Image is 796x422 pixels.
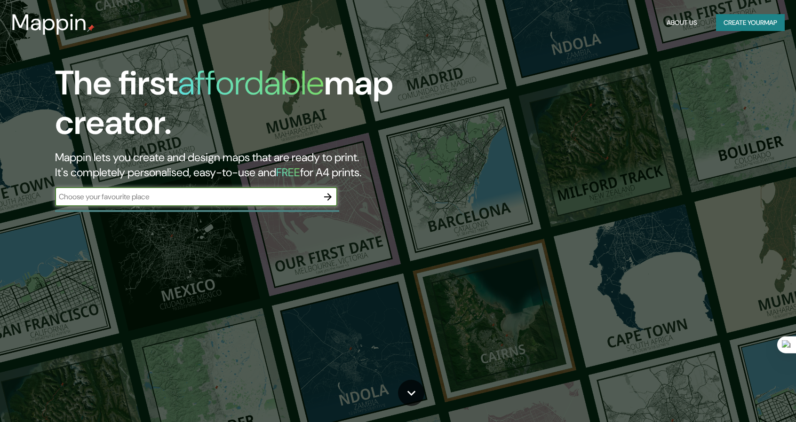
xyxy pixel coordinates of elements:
[178,61,324,105] h1: affordable
[712,385,786,412] iframe: Help widget launcher
[11,9,87,36] h3: Mappin
[55,63,453,150] h1: The first map creator.
[663,14,701,31] button: About Us
[87,24,95,32] img: mappin-pin
[716,14,785,31] button: Create yourmap
[55,150,453,180] h2: Mappin lets you create and design maps that are ready to print. It's completely personalised, eas...
[276,165,300,180] h5: FREE
[55,191,318,202] input: Choose your favourite place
